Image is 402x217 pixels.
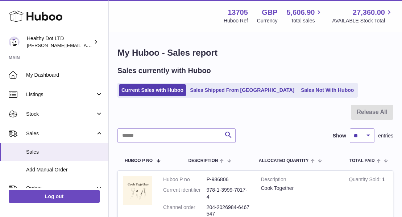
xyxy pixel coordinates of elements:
span: entries [378,132,393,139]
div: Cook Together [261,185,338,192]
span: 27,360.00 [353,8,385,17]
label: Show [333,132,346,139]
span: My Dashboard [26,72,103,78]
dt: Huboo P no [163,176,207,183]
span: Sales [26,149,103,156]
a: Log out [9,190,100,203]
a: 5,606.90 Total sales [287,8,323,24]
span: Total paid [349,158,375,163]
h2: Sales currently with Huboo [117,66,211,76]
span: Add Manual Order [26,166,103,173]
a: Sales Shipped From [GEOGRAPHIC_DATA] [187,84,297,96]
h1: My Huboo - Sales report [117,47,393,59]
img: Dorothy@healthydot.com [9,37,20,47]
img: 1716545230.png [123,176,152,205]
a: Sales Not With Huboo [298,84,356,96]
span: [PERSON_NAME][EMAIL_ADDRESS][DOMAIN_NAME] [27,42,145,48]
strong: GBP [262,8,277,17]
span: AVAILABLE Stock Total [332,17,393,24]
strong: Quantity Sold [349,176,382,184]
strong: 13705 [228,8,248,17]
span: Sales [26,130,95,137]
div: Huboo Ref [224,17,248,24]
a: 27,360.00 AVAILABLE Stock Total [332,8,393,24]
dd: P-986806 [207,176,250,183]
span: Listings [26,91,95,98]
a: Current Sales with Huboo [119,84,186,96]
strong: Description [261,176,338,185]
dt: Current identifier [163,187,207,200]
span: 5,606.90 [287,8,315,17]
span: Stock [26,111,95,118]
span: Huboo P no [125,158,153,163]
div: Currency [257,17,278,24]
span: Total sales [291,17,323,24]
dd: 978-1-3999-7017-4 [207,187,250,200]
span: Orders [26,185,95,192]
span: Description [188,158,218,163]
div: Healthy Dot LTD [27,35,92,49]
span: ALLOCATED Quantity [259,158,309,163]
